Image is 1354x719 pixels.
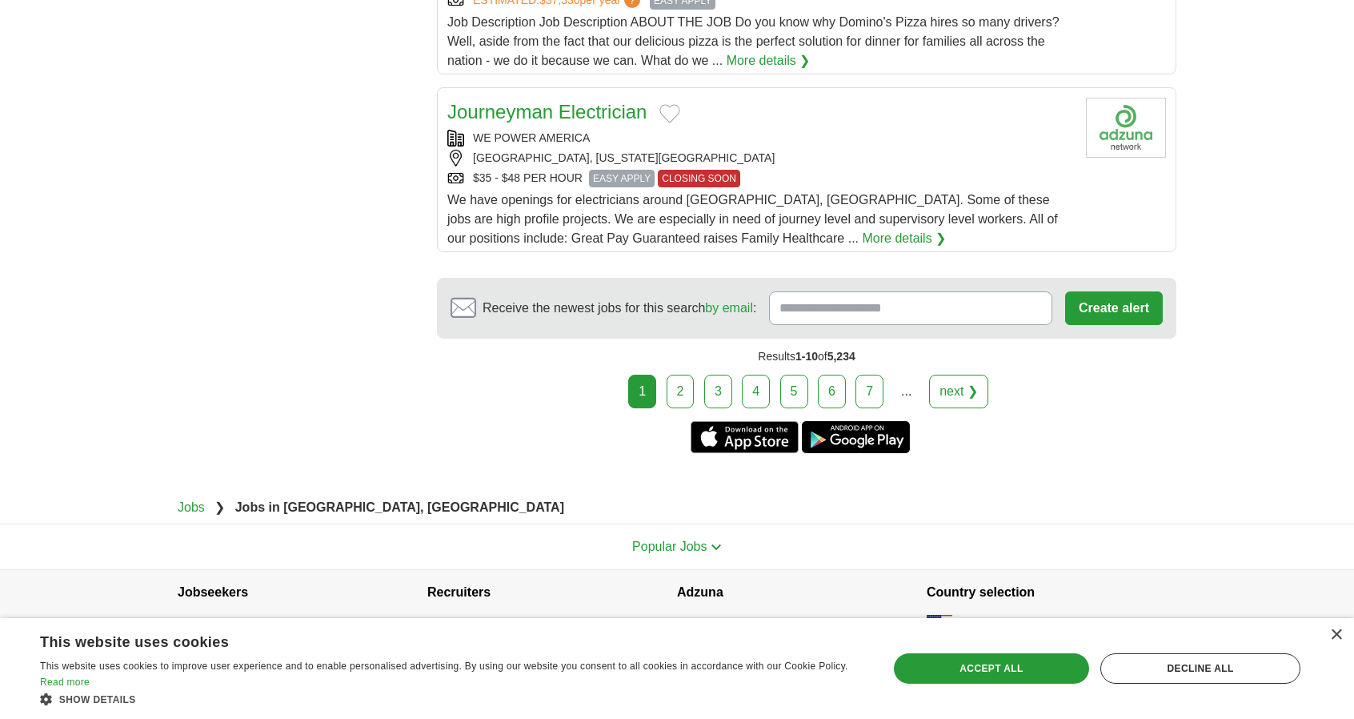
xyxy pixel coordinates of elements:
[40,677,90,688] a: Read more, opens a new window
[658,170,740,187] span: CLOSING SOON
[447,150,1073,167] div: [GEOGRAPHIC_DATA], [US_STATE][GEOGRAPHIC_DATA]
[178,617,238,629] a: Browse jobs
[40,661,848,672] span: This website uses cookies to improve user experience and to enable personalised advertising. By u...
[818,375,846,408] a: 6
[447,170,1073,187] div: $35 - $48 PER HOUR
[927,570,1176,615] h4: Country selection
[628,375,656,408] div: 1
[632,540,707,553] span: Popular Jobs
[927,615,952,634] img: US flag
[1330,629,1342,641] div: Close
[589,170,655,187] span: EASY APPLY
[711,544,722,551] img: toggle icon
[1086,98,1166,158] img: Company logo
[727,51,811,70] a: More details ❯
[780,375,808,408] a: 5
[427,617,477,629] a: Post a job
[437,339,1176,375] div: Results of
[704,375,732,408] a: 3
[862,229,946,248] a: More details ❯
[178,500,205,514] a: Jobs
[959,617,1076,633] span: [GEOGRAPHIC_DATA]
[1100,653,1300,684] div: Decline all
[705,301,753,315] a: by email
[795,350,818,363] span: 1-10
[827,350,855,363] span: 5,234
[40,691,863,707] div: Show details
[691,421,799,453] a: Get the iPhone app
[447,130,1073,147] div: WE POWER AMERICA
[894,653,1089,684] div: Accept all
[235,500,564,514] strong: Jobs in [GEOGRAPHIC_DATA], [GEOGRAPHIC_DATA]
[929,375,988,408] a: next ❯
[1065,291,1163,325] button: Create alert
[802,421,910,453] a: Get the Android app
[891,376,923,408] div: ...
[447,101,647,123] a: Journeyman Electrician
[59,694,136,705] span: Show details
[214,500,225,514] span: ❯
[483,299,756,318] span: Receive the newest jobs for this search :
[742,375,770,408] a: 4
[40,628,823,652] div: This website uses cookies
[447,193,1058,245] span: We have openings for electricians around [GEOGRAPHIC_DATA], [GEOGRAPHIC_DATA]. Some of these jobs...
[659,104,680,123] button: Add to favorite jobs
[1082,617,1119,633] button: change
[855,375,883,408] a: 7
[677,617,707,629] a: About
[667,375,695,408] a: 2
[447,15,1060,67] span: Job Description Job Description ABOUT THE JOB Do you know why Domino's Pizza hires so many driver...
